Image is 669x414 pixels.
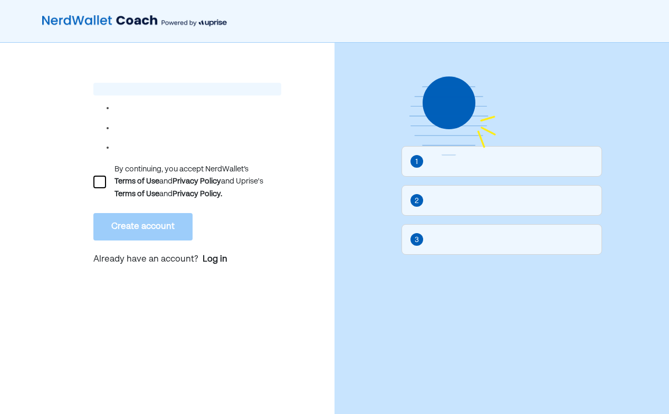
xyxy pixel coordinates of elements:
div: 1 [415,156,418,168]
div: Terms of Use [114,188,159,200]
div: 3 [415,234,419,246]
a: Log in [203,253,227,266]
div: Terms of Use [114,175,159,188]
p: Already have an account? [93,253,281,267]
div: Privacy Policy [173,175,221,188]
div: By continuing, you accept NerdWallet’s and and Uprise's and [114,163,281,200]
button: Create account [93,213,193,240]
div: Privacy Policy. [173,188,222,200]
div: 2 [415,195,419,207]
